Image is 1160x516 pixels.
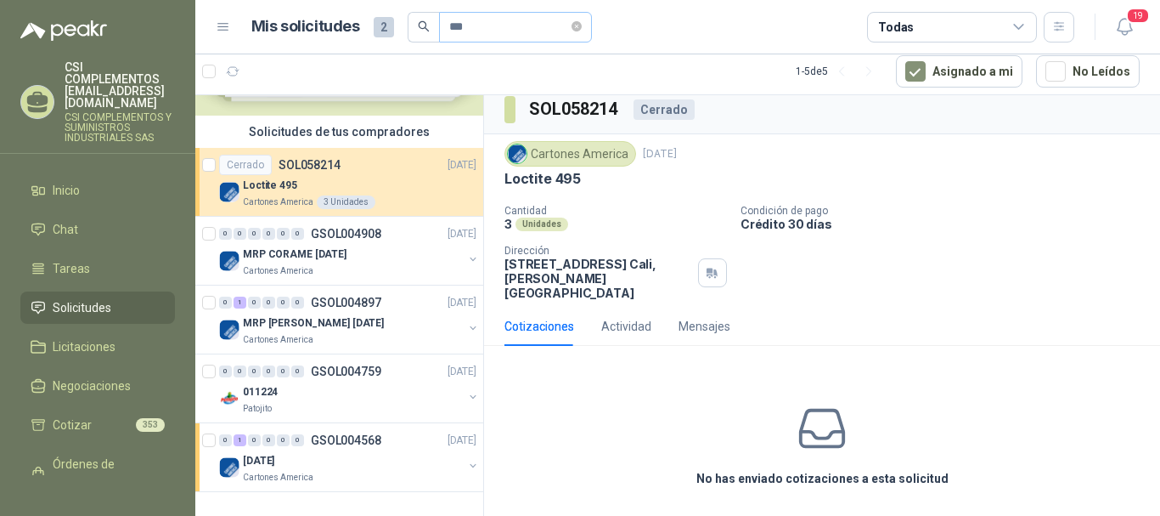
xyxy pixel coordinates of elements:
span: Cotizar [53,416,92,434]
span: 2 [374,17,394,37]
div: 0 [219,297,232,309]
div: 0 [291,434,304,446]
div: 1 [234,434,246,446]
p: GSOL004897 [311,297,381,309]
div: 0 [291,228,304,240]
a: 0 1 0 0 0 0 GSOL004568[DATE] Company Logo[DATE]Cartones America [219,430,480,485]
p: [STREET_ADDRESS] Cali , [PERSON_NAME][GEOGRAPHIC_DATA] [504,257,691,300]
button: No Leídos [1036,55,1140,88]
p: SOL058214 [279,159,341,171]
div: 0 [248,297,261,309]
div: 0 [248,434,261,446]
p: 3 [504,217,512,231]
p: [DATE] [448,295,476,311]
p: CSI COMPLEMENTOS [EMAIL_ADDRESS][DOMAIN_NAME] [65,61,175,109]
p: Cartones America [243,196,313,209]
a: Tareas [20,252,175,285]
p: Condición de pago [740,205,1153,217]
p: GSOL004568 [311,434,381,446]
img: Company Logo [219,457,239,478]
div: 0 [277,434,290,446]
p: Cantidad [504,205,727,217]
div: Actividad [601,317,651,336]
span: Chat [53,220,78,239]
span: Solicitudes [53,298,111,317]
p: 011224 [243,384,278,400]
div: 0 [219,434,232,446]
div: 0 [219,228,232,240]
span: 19 [1126,8,1150,24]
button: Asignado a mi [896,55,1022,88]
p: Cartones America [243,264,313,278]
a: Órdenes de Compra [20,448,175,499]
span: Órdenes de Compra [53,455,159,492]
span: close-circle [572,19,582,35]
div: 0 [291,366,304,377]
p: Dirección [504,245,691,257]
span: Inicio [53,181,80,200]
p: [DATE] [448,364,476,380]
div: Unidades [515,218,568,231]
div: Cartones America [504,141,636,167]
img: Company Logo [508,145,527,163]
p: Loctite 495 [504,170,581,188]
a: Chat [20,213,175,246]
div: 0 [262,434,275,446]
p: [DATE] [643,146,677,162]
p: Loctite 495 [243,178,297,194]
span: 353 [136,418,165,432]
div: Cerrado [219,155,272,175]
p: Cartones America [243,471,313,485]
img: Company Logo [219,320,239,340]
p: [DATE] [448,226,476,242]
a: Negociaciones [20,370,175,402]
img: Logo peakr [20,20,107,41]
img: Company Logo [219,182,239,202]
div: Cotizaciones [504,317,574,336]
p: GSOL004908 [311,228,381,240]
h3: No has enviado cotizaciones a esta solicitud [696,469,949,488]
span: Licitaciones [53,337,115,356]
a: 0 0 0 0 0 0 GSOL004759[DATE] Company Logo011224Patojito [219,361,480,416]
div: Mensajes [679,317,730,336]
p: [DATE] [448,157,476,173]
div: 0 [234,228,246,240]
div: 0 [262,297,275,309]
p: Cartones America [243,333,313,347]
div: 0 [277,228,290,240]
h3: SOL058214 [529,96,620,122]
p: CSI COMPLEMENTOS Y SUMINISTROS INDUSTRIALES SAS [65,112,175,143]
div: 1 [234,297,246,309]
div: 3 Unidades [317,196,375,209]
div: 0 [291,297,304,309]
h1: Mis solicitudes [251,14,360,39]
img: Company Logo [219,388,239,409]
p: MRP [PERSON_NAME] [DATE] [243,315,384,332]
div: Solicitudes de tus compradores [195,116,483,148]
div: 0 [234,366,246,377]
div: 0 [248,228,261,240]
a: 0 0 0 0 0 0 GSOL004908[DATE] Company LogoMRP CORAME [DATE]Cartones America [219,224,480,278]
button: 19 [1109,12,1140,43]
a: CerradoSOL058214[DATE] Company LogoLoctite 495Cartones America3 Unidades [195,148,483,217]
span: search [418,20,430,32]
a: Solicitudes [20,292,175,324]
div: Cerrado [633,99,695,120]
img: Company Logo [219,251,239,271]
span: close-circle [572,21,582,31]
div: 0 [219,366,232,377]
p: MRP CORAME [DATE] [243,247,346,263]
div: Todas [878,18,914,37]
p: [DATE] [448,433,476,449]
p: Patojito [243,402,272,416]
a: Inicio [20,174,175,207]
div: 0 [277,366,290,377]
p: Crédito 30 días [740,217,1153,231]
div: 1 - 5 de 5 [796,58,882,85]
span: Tareas [53,259,90,278]
p: [DATE] [243,453,274,469]
div: 0 [262,366,275,377]
div: 0 [277,297,290,309]
a: 0 1 0 0 0 0 GSOL004897[DATE] Company LogoMRP [PERSON_NAME] [DATE]Cartones America [219,292,480,347]
a: Cotizar353 [20,409,175,441]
